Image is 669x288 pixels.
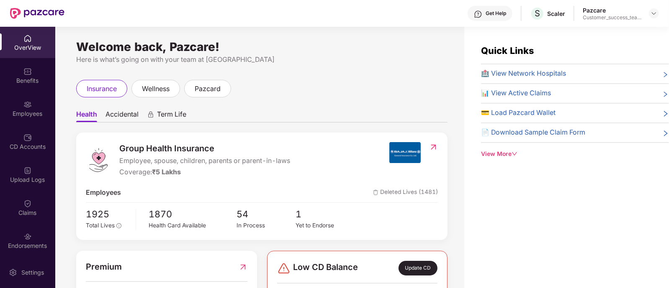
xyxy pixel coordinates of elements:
img: svg+xml;base64,PHN2ZyBpZD0iSG9tZSIgeG1sbnM9Imh0dHA6Ly93d3cudzMub3JnLzIwMDAvc3ZnIiB3aWR0aD0iMjAiIG... [23,34,32,43]
span: 1 [296,207,354,221]
img: svg+xml;base64,PHN2ZyBpZD0iQmVuZWZpdHMiIHhtbG5zPSJodHRwOi8vd3d3LnczLm9yZy8yMDAwL3N2ZyIgd2lkdGg9Ij... [23,67,32,76]
span: Employees [86,188,121,198]
span: wellness [142,84,170,94]
div: Coverage: [119,167,290,178]
img: RedirectIcon [239,260,247,273]
img: svg+xml;base64,PHN2ZyBpZD0iRHJvcGRvd24tMzJ4MzIiIHhtbG5zPSJodHRwOi8vd3d3LnczLm9yZy8yMDAwL3N2ZyIgd2... [651,10,657,17]
span: 54 [237,207,296,221]
span: Accidental [105,110,139,122]
span: Quick Links [481,45,534,56]
span: Total Lives [86,222,115,229]
span: 1925 [86,207,130,221]
div: Settings [19,268,46,277]
img: svg+xml;base64,PHN2ZyBpZD0iSGVscC0zMngzMiIgeG1sbnM9Imh0dHA6Ly93d3cudzMub3JnLzIwMDAvc3ZnIiB3aWR0aD... [474,10,482,18]
img: svg+xml;base64,PHN2ZyBpZD0iQ0RfQWNjb3VudHMiIGRhdGEtbmFtZT0iQ0QgQWNjb3VudHMiIHhtbG5zPSJodHRwOi8vd3... [23,133,32,142]
div: Scaler [547,10,565,18]
div: Welcome back, Pazcare! [76,43,448,50]
span: 🏥 View Network Hospitals [481,69,566,79]
img: svg+xml;base64,PHN2ZyBpZD0iRW1wbG95ZWVzIiB4bWxucz0iaHR0cDovL3d3dy53My5vcmcvMjAwMC9zdmciIHdpZHRoPS... [23,100,32,109]
span: ₹5 Lakhs [152,168,181,176]
span: Employee, spouse, children, parents or parent-in-laws [119,156,290,166]
span: right [662,110,669,118]
img: svg+xml;base64,PHN2ZyBpZD0iQ2xhaW0iIHhtbG5zPSJodHRwOi8vd3d3LnczLm9yZy8yMDAwL3N2ZyIgd2lkdGg9IjIwIi... [23,199,32,208]
div: Yet to Endorse [296,221,354,230]
div: Pazcare [583,6,641,14]
img: deleteIcon [373,190,378,195]
img: svg+xml;base64,PHN2ZyBpZD0iRGFuZ2VyLTMyeDMyIiB4bWxucz0iaHR0cDovL3d3dy53My5vcmcvMjAwMC9zdmciIHdpZH... [277,262,291,275]
div: animation [147,111,154,118]
div: Get Help [486,10,506,17]
span: pazcard [195,84,221,94]
span: Health [76,110,97,122]
span: 1870 [149,207,237,221]
img: insurerIcon [389,142,421,163]
span: Group Health Insurance [119,142,290,155]
div: Customer_success_team_lead [583,14,641,21]
span: Term Life [157,110,186,122]
img: svg+xml;base64,PHN2ZyBpZD0iVXBsb2FkX0xvZ3MiIGRhdGEtbmFtZT0iVXBsb2FkIExvZ3MiIHhtbG5zPSJodHRwOi8vd3... [23,166,32,175]
span: Deleted Lives (1481) [373,188,438,198]
img: New Pazcare Logo [10,8,64,19]
div: Health Card Available [149,221,237,230]
img: logo [86,148,111,173]
span: down [512,151,517,157]
div: View More [481,150,669,159]
div: Here is what’s going on with your team at [GEOGRAPHIC_DATA] [76,54,448,65]
span: 📄 Download Sample Claim Form [481,127,585,138]
div: Update CD [399,261,437,275]
span: 💳 Load Pazcard Wallet [481,108,556,118]
span: right [662,129,669,138]
span: right [662,70,669,79]
div: In Process [237,221,296,230]
span: S [535,8,540,18]
span: info-circle [116,223,121,228]
img: svg+xml;base64,PHN2ZyBpZD0iRW5kb3JzZW1lbnRzIiB4bWxucz0iaHR0cDovL3d3dy53My5vcmcvMjAwMC9zdmciIHdpZH... [23,232,32,241]
img: RedirectIcon [429,143,438,151]
span: right [662,90,669,99]
span: Premium [86,260,122,273]
span: Low CD Balance [293,261,358,275]
span: insurance [87,84,117,94]
img: svg+xml;base64,PHN2ZyBpZD0iU2V0dGluZy0yMHgyMCIgeG1sbnM9Imh0dHA6Ly93d3cudzMub3JnLzIwMDAvc3ZnIiB3aW... [9,268,17,277]
span: 📊 View Active Claims [481,88,551,99]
